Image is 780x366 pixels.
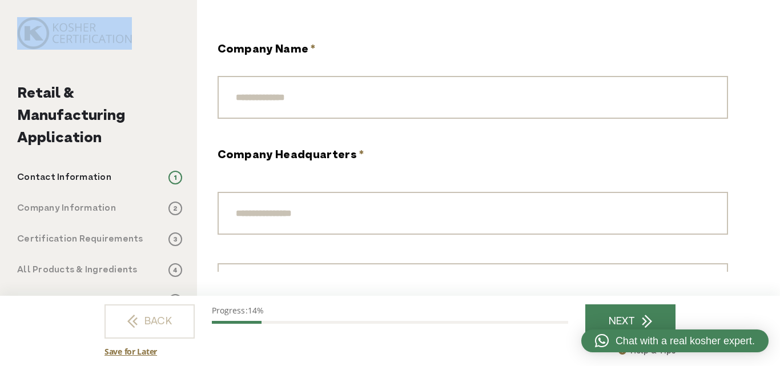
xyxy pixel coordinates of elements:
span: 2 [168,202,182,215]
span: 14% [248,305,264,316]
p: Contact Information [17,171,111,184]
p: Company Information [17,202,116,215]
p: Progress: [212,304,568,316]
h2: Retail & Manufacturing Application [17,83,182,150]
a: Chat with a real kosher expert. [581,329,769,352]
p: Certification Requirements [17,232,143,246]
span: Chat with a real kosher expert. [616,333,755,349]
p: Facility Information [17,294,107,308]
label: Company Name [218,42,316,59]
a: Save for Later [104,345,157,357]
p: All Products & Ingredients [17,263,138,277]
span: 1 [168,171,182,184]
a: NEXT [585,304,676,339]
legend: Company Headquarters [218,147,364,164]
span: 3 [168,232,182,246]
span: 4 [168,263,182,277]
span: 5 [168,294,182,308]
